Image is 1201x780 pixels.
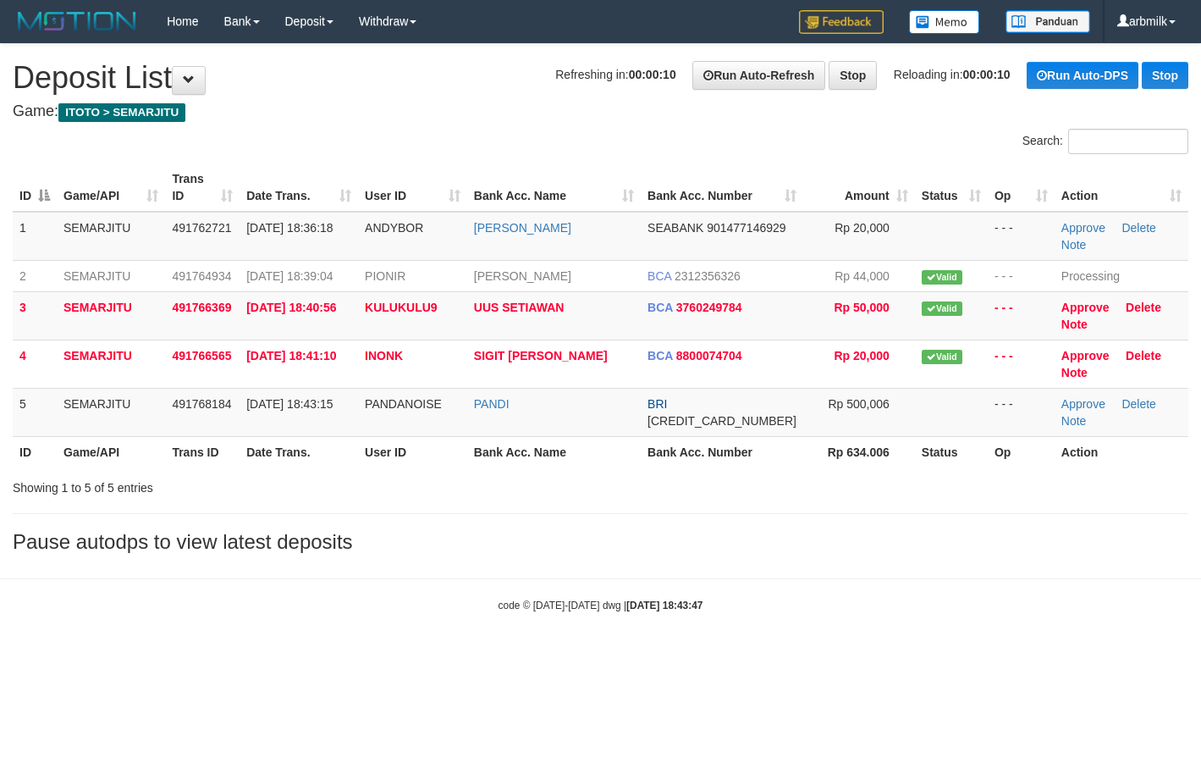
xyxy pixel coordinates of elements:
a: Delete [1126,301,1161,314]
a: Note [1061,366,1088,379]
span: Rp 20,000 [835,221,890,235]
h3: Pause autodps to view latest deposits [13,531,1188,553]
td: - - - [988,388,1055,436]
span: BRI [647,397,667,411]
span: [DATE] 18:39:04 [246,269,333,283]
th: Action: activate to sort column ascending [1055,163,1188,212]
td: 2 [13,260,57,291]
a: Approve [1061,349,1110,362]
a: Stop [829,61,877,90]
span: Refreshing in: [555,68,675,81]
th: Date Trans.: activate to sort column ascending [240,163,358,212]
td: - - - [988,260,1055,291]
a: Delete [1121,397,1155,411]
th: Bank Acc. Name: activate to sort column ascending [467,163,641,212]
h1: Deposit List [13,61,1188,95]
span: KULUKULU9 [365,301,438,314]
span: 491766565 [172,349,231,362]
input: Search: [1068,129,1188,154]
a: SIGIT [PERSON_NAME] [474,349,608,362]
span: [DATE] 18:43:15 [246,397,333,411]
th: Game/API: activate to sort column ascending [57,163,165,212]
a: [PERSON_NAME] [474,269,571,283]
a: Note [1061,318,1088,331]
th: Status [915,436,988,467]
th: Game/API [57,436,165,467]
td: - - - [988,291,1055,340]
td: SEMARJITU [57,388,165,436]
span: [DATE] 18:36:18 [246,221,333,235]
span: Rp 50,000 [834,301,889,314]
th: Date Trans. [240,436,358,467]
td: SEMARJITU [57,340,165,388]
span: 491768184 [172,397,231,411]
span: Valid transaction [922,301,962,316]
td: Processing [1055,260,1188,291]
label: Search: [1022,129,1188,154]
span: 491766369 [172,301,231,314]
span: SEABANK [647,221,703,235]
strong: [DATE] 18:43:47 [626,600,702,611]
th: Action [1055,436,1188,467]
span: Rp 20,000 [834,349,889,362]
a: Note [1061,238,1087,252]
th: Trans ID [165,436,240,467]
span: BCA [647,349,673,362]
td: 4 [13,340,57,388]
span: Rp 44,000 [835,269,890,283]
span: BCA [647,269,671,283]
a: Note [1061,414,1087,428]
a: Delete [1126,349,1161,362]
a: PANDI [474,397,510,411]
small: code © [DATE]-[DATE] dwg | [499,600,703,611]
strong: 00:00:10 [963,68,1011,81]
a: UUS SETIAWAN [474,301,565,314]
th: Bank Acc. Name [467,436,641,467]
span: PIONIR [365,269,405,283]
div: Showing 1 to 5 of 5 entries [13,473,488,496]
td: SEMARJITU [57,212,165,261]
span: INONK [365,349,403,362]
a: Run Auto-DPS [1027,62,1138,89]
th: ID: activate to sort column descending [13,163,57,212]
td: 3 [13,291,57,340]
th: User ID: activate to sort column ascending [358,163,467,212]
strong: 00:00:10 [629,68,676,81]
th: Op [988,436,1055,467]
span: [DATE] 18:40:56 [246,301,336,314]
a: [PERSON_NAME] [474,221,571,235]
span: 491762721 [172,221,231,235]
td: - - - [988,212,1055,261]
a: Approve [1061,221,1105,235]
span: Copy 8800074704 to clipboard [676,349,742,362]
a: Approve [1061,301,1110,314]
img: Feedback.jpg [799,10,884,34]
img: MOTION_logo.png [13,8,141,34]
th: Bank Acc. Number: activate to sort column ascending [641,163,803,212]
span: Copy 603201028676539 to clipboard [647,414,796,428]
a: Approve [1061,397,1105,411]
th: User ID [358,436,467,467]
th: Bank Acc. Number [641,436,803,467]
a: Run Auto-Refresh [692,61,825,90]
span: Valid transaction [922,270,962,285]
td: SEMARJITU [57,260,165,291]
img: panduan.png [1005,10,1090,33]
a: Stop [1142,62,1188,89]
span: Copy 901477146929 to clipboard [707,221,785,235]
td: 1 [13,212,57,261]
span: Valid transaction [922,350,962,364]
span: Copy 3760249784 to clipboard [676,301,742,314]
th: Trans ID: activate to sort column ascending [165,163,240,212]
th: Op: activate to sort column ascending [988,163,1055,212]
img: Button%20Memo.svg [909,10,980,34]
span: 491764934 [172,269,231,283]
span: Copy 2312356326 to clipboard [675,269,741,283]
th: ID [13,436,57,467]
span: Reloading in: [894,68,1011,81]
td: 5 [13,388,57,436]
th: Status: activate to sort column ascending [915,163,988,212]
span: ITOTO > SEMARJITU [58,103,185,122]
h4: Game: [13,103,1188,120]
td: SEMARJITU [57,291,165,340]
